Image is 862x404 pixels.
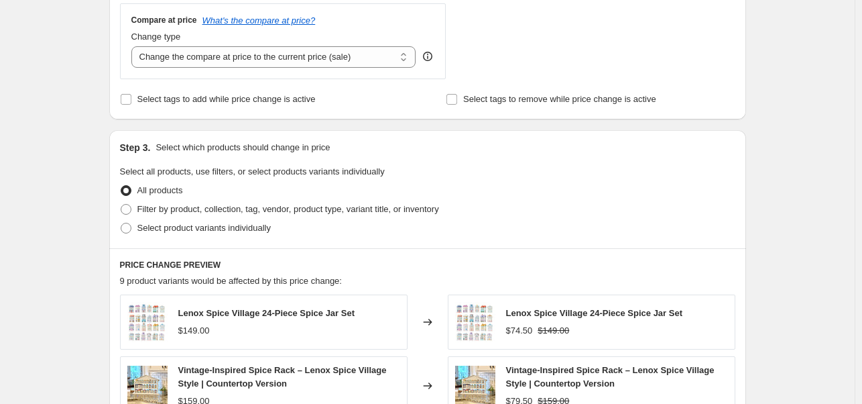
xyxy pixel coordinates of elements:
img: 897191-LNP-24-SILO_1270x_6d23d725-9ef6-413b-a9c5-1c3e4e6abbb3_80x.jpg [455,302,495,342]
h3: Compare at price [131,15,197,26]
span: Select tags to remove while price change is active [463,94,656,104]
span: Select product variants individually [137,223,271,233]
img: 897191-LNP-24-SILO_1270x_6d23d725-9ef6-413b-a9c5-1c3e4e6abbb3_80x.jpg [127,302,168,342]
span: Filter by product, collection, tag, vendor, product type, variant title, or inventory [137,204,439,214]
span: Change type [131,32,181,42]
span: Lenox Spice Village 24-Piece Spice Jar Set [178,308,355,318]
p: Select which products should change in price [156,141,330,154]
span: Lenox Spice Village 24-Piece Spice Jar Set [506,308,683,318]
div: help [421,50,434,63]
span: Select tags to add while price change is active [137,94,316,104]
h2: Step 3. [120,141,151,154]
div: $149.00 [178,324,210,338]
strike: $149.00 [538,324,569,338]
span: All products [137,185,183,195]
button: What's the compare at price? [202,15,316,26]
span: Vintage-Inspired Spice Rack – Lenox Spice Village Style | Countertop Version [506,365,715,389]
div: $74.50 [506,324,533,338]
span: Select all products, use filters, or select products variants individually [120,166,385,176]
h6: PRICE CHANGE PREVIEW [120,260,735,270]
span: 9 product variants would be affected by this price change: [120,276,342,286]
span: Vintage-Inspired Spice Rack – Lenox Spice Village Style | Countertop Version [178,365,387,389]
